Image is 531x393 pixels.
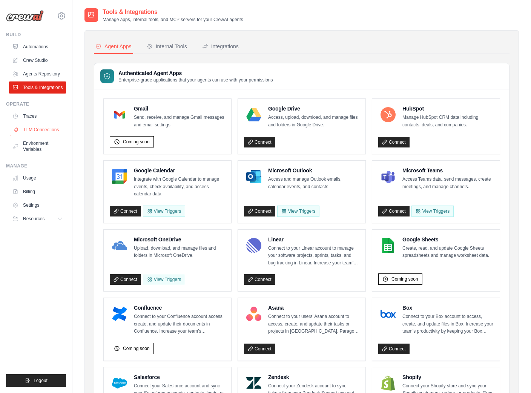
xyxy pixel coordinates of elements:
[9,41,66,53] a: Automations
[143,274,185,285] : View Triggers
[268,105,359,112] h4: Google Drive
[381,238,396,253] img: Google Sheets Logo
[268,304,359,312] h4: Asana
[246,376,261,391] img: Zendesk Logo
[402,245,494,259] p: Create, read, and update Google Sheets spreadsheets and manage worksheet data.
[244,274,275,285] a: Connect
[112,169,127,184] img: Google Calendar Logo
[6,374,66,387] button: Logout
[378,344,410,354] a: Connect
[244,344,275,354] a: Connect
[134,105,225,112] h4: Gmail
[381,107,396,122] img: HubSpot Logo
[6,101,66,107] div: Operate
[112,376,127,391] img: Salesforce Logo
[378,137,410,147] a: Connect
[246,238,261,253] img: Linear Logo
[9,137,66,155] a: Environment Variables
[9,81,66,94] a: Tools & Integrations
[9,186,66,198] a: Billing
[23,216,45,222] span: Resources
[134,176,225,198] p: Integrate with Google Calendar to manage events, check availability, and access calendar data.
[118,77,273,83] p: Enterprise-grade applications that your agents can use with your permissions
[9,199,66,211] a: Settings
[134,245,225,259] p: Upload, download, and manage files and folders in Microsoft OneDrive.
[268,236,359,243] h4: Linear
[402,114,494,129] p: Manage HubSpot CRM data including contacts, deals, and companies.
[143,206,185,217] button: View Triggers
[381,376,396,391] img: Shopify Logo
[110,206,141,216] a: Connect
[381,306,396,321] img: Box Logo
[9,68,66,80] a: Agents Repository
[402,373,494,381] h4: Shopify
[94,40,133,54] button: Agent Apps
[6,10,44,21] img: Logo
[112,107,127,122] img: Gmail Logo
[147,43,187,50] div: Internal Tools
[246,107,261,122] img: Google Drive Logo
[378,206,410,216] a: Connect
[10,124,67,136] a: LLM Connections
[402,105,494,112] h4: HubSpot
[112,306,127,321] img: Confluence Logo
[246,169,261,184] img: Microsoft Outlook Logo
[118,69,273,77] h3: Authenticated Agent Apps
[201,40,240,54] button: Integrations
[277,206,319,217] : View Triggers
[202,43,239,50] div: Integrations
[103,17,243,23] p: Manage apps, internal tools, and MCP servers for your CrewAI agents
[244,206,275,216] a: Connect
[103,8,243,17] h2: Tools & Integrations
[9,110,66,122] a: Traces
[134,114,225,129] p: Send, receive, and manage Gmail messages and email settings.
[9,54,66,66] a: Crew Studio
[134,236,225,243] h4: Microsoft OneDrive
[402,176,494,190] p: Access Teams data, send messages, create meetings, and manage channels.
[268,373,359,381] h4: Zendesk
[268,313,359,335] p: Connect to your users’ Asana account to access, create, and update their tasks or projects in [GE...
[244,137,275,147] a: Connect
[123,139,150,145] span: Coming soon
[9,172,66,184] a: Usage
[268,176,359,190] p: Access and manage Outlook emails, calendar events, and contacts.
[268,167,359,174] h4: Microsoft Outlook
[9,213,66,225] button: Resources
[381,169,396,184] img: Microsoft Teams Logo
[134,167,225,174] h4: Google Calendar
[110,274,141,285] a: Connect
[411,206,454,217] : View Triggers
[402,304,494,312] h4: Box
[402,313,494,335] p: Connect to your Box account to access, create, and update files in Box. Increase your team’s prod...
[6,32,66,38] div: Build
[246,306,261,321] img: Asana Logo
[134,373,225,381] h4: Salesforce
[34,378,48,384] span: Logout
[268,245,359,267] p: Connect to your Linear account to manage your software projects, sprints, tasks, and bug tracking...
[402,167,494,174] h4: Microsoft Teams
[402,236,494,243] h4: Google Sheets
[112,238,127,253] img: Microsoft OneDrive Logo
[268,114,359,129] p: Access, upload, download, and manage files and folders in Google Drive.
[123,345,150,352] span: Coming soon
[145,40,189,54] button: Internal Tools
[134,313,225,335] p: Connect to your Confluence account access, create, and update their documents in Confluence. Incr...
[134,304,225,312] h4: Confluence
[6,163,66,169] div: Manage
[391,276,418,282] span: Coming soon
[95,43,132,50] div: Agent Apps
